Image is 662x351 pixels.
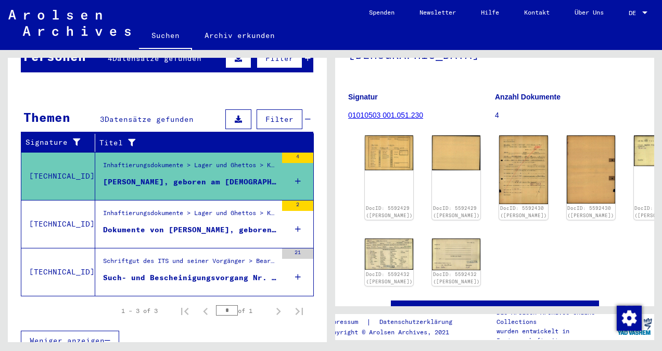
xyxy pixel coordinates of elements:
button: First page [174,300,195,321]
img: 002.jpg [567,135,615,204]
a: Datenschutzerklärung [371,317,465,328]
img: 002.jpg [432,135,480,170]
button: Filter [257,109,302,129]
a: Impressum [325,317,366,328]
div: Inhaftierungsdokumente > Lager und Ghettos > Konzentrationslager [GEOGRAPHIC_DATA] > Individuelle... [103,208,277,223]
span: 4 [108,54,112,63]
button: Last page [289,300,310,321]
div: Dokumente von [PERSON_NAME], geboren am [DEMOGRAPHIC_DATA] [103,224,277,235]
div: Titel [99,137,293,148]
a: Suchen [139,23,192,50]
div: Titel [99,134,303,151]
div: of 1 [216,306,268,316]
span: Weniger anzeigen [30,336,105,345]
a: DocID: 5592432 ([PERSON_NAME]) [366,271,413,284]
p: Copyright © Arolsen Archives, 2021 [325,328,465,337]
img: 001.jpg [365,239,413,270]
p: wurden entwickelt in Partnerschaft mit [497,327,614,345]
p: 4 [495,110,641,121]
div: Schriftgut des ITS und seiner Vorgänger > Bearbeitung von Anfragen > Fallbezogene [MEDICAL_DATA] ... [103,256,277,271]
img: Arolsen_neg.svg [8,10,131,36]
a: DocID: 5592429 ([PERSON_NAME]) [366,205,413,218]
a: Archiv erkunden [192,23,287,48]
span: Datensätze gefunden [112,54,201,63]
div: 1 – 3 of 3 [121,306,158,316]
a: DocID: 5592429 ([PERSON_NAME]) [433,205,480,218]
a: 01010503 001.051.230 [348,111,423,119]
img: 001.jpg [365,135,413,170]
div: Such- und Bescheinigungsvorgang Nr. 286.525 für [PERSON_NAME] geboren [DEMOGRAPHIC_DATA] [103,272,277,283]
img: Zustimmung ändern [617,306,642,331]
p: Die Arolsen Archives Online-Collections [497,308,614,327]
button: Weniger anzeigen [21,331,119,350]
div: [PERSON_NAME], geboren am [DEMOGRAPHIC_DATA] [103,177,277,187]
button: Next page [268,300,289,321]
span: DE [629,9,640,17]
a: DocID: 5592432 ([PERSON_NAME]) [433,271,480,284]
div: Signature [26,137,87,148]
div: Signature [26,134,97,151]
a: DocID: 5592430 ([PERSON_NAME]) [567,205,614,218]
img: 001.jpg [499,135,548,204]
div: Inhaftierungsdokumente > Lager und Ghettos > Konzentrationslager [GEOGRAPHIC_DATA] > Individuelle... [103,160,277,175]
img: 002.jpg [432,239,480,270]
td: [TECHNICAL_ID] [21,248,95,296]
span: Filter [265,54,294,63]
div: | [325,317,465,328]
span: Filter [265,115,294,124]
b: Anzahl Dokumente [495,93,561,101]
img: yv_logo.png [615,314,654,340]
button: Previous page [195,300,216,321]
button: Filter [257,48,302,68]
b: Signatur [348,93,378,101]
a: See comments created before [DATE] [415,304,575,315]
a: DocID: 5592430 ([PERSON_NAME]) [500,205,547,218]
